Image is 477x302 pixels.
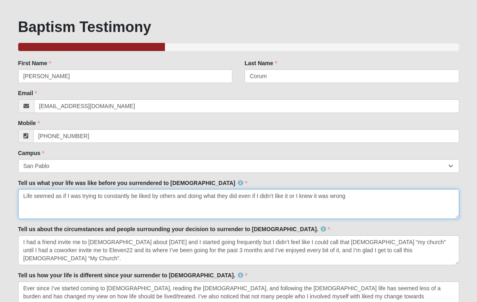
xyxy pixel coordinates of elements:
[18,225,331,233] label: Tell us about the circumstances and people surrounding your decision to surrender to [DEMOGRAPHIC...
[18,18,459,36] h1: Baptism Testimony
[18,89,37,97] label: Email
[18,271,248,279] label: Tell us how your life is different since your surrender to [DEMOGRAPHIC_DATA].
[18,189,459,219] textarea: Life seemed as if I was trying to constantly be liked by others and doing what they did even if I...
[18,149,44,157] label: Campus
[18,119,40,127] label: Mobile
[18,179,248,187] label: Tell us what your life was like before you surrendered to [DEMOGRAPHIC_DATA]
[245,59,277,67] label: Last Name
[18,59,51,67] label: First Name
[18,235,459,265] textarea: I had a friend invite me to [DEMOGRAPHIC_DATA] about [DATE] and I started going frequently but I ...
